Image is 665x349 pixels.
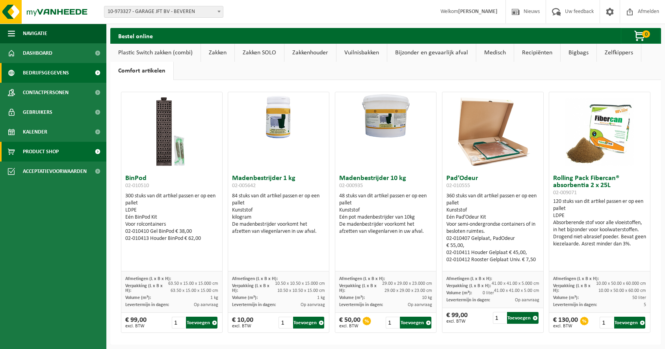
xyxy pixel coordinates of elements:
[644,303,646,307] span: 5
[301,303,325,307] span: Op aanvraag
[339,214,432,221] div: Eén pot madenbestrijder van 10kg
[453,92,532,171] img: 02-010555
[561,44,596,62] a: Bigbags
[458,9,498,15] strong: [PERSON_NAME]
[446,193,539,264] div: 360 stuks van dit artikel passen er op een pallet
[104,6,223,17] span: 10-973327 - GARAGE JFT BV - BEVEREN
[317,295,325,300] span: 1 kg
[493,312,506,324] input: 1
[125,317,147,329] div: € 99,00
[422,295,432,300] span: 10 kg
[104,6,223,18] span: 10-973327 - GARAGE JFT BV - BEVEREN
[23,122,47,142] span: Kalender
[553,198,646,248] div: 120 stuks van dit artikel passen er op een pallet
[446,298,490,303] span: Levertermijn in dagen:
[335,92,436,143] img: 02-000935
[232,183,256,189] span: 02-005642
[201,44,234,62] a: Zakken
[553,284,591,293] span: Verpakking (L x B x H):
[339,277,385,281] span: Afmetingen (L x B x H):
[385,288,432,293] span: 29.00 x 29.00 x 23.00 cm
[23,162,87,181] span: Acceptatievoorwaarden
[232,284,269,293] span: Verpakking (L x B x H):
[553,234,646,248] div: Drogend niet-abrasief poeder. Bevat geen kiezelaarde. Asrest minder dan 3%.
[596,281,646,286] span: 10.00 x 50.00 x 60.000 cm
[553,317,578,329] div: € 130,00
[232,324,253,329] span: excl. BTW
[446,175,539,191] h3: Pad’Odeur
[507,312,539,324] button: Toevoegen
[553,303,597,307] span: Levertermijn in dagen:
[515,298,539,303] span: Op aanvraag
[339,317,360,329] div: € 50,00
[446,312,468,324] div: € 99,00
[446,291,472,295] span: Volume (m³):
[492,281,539,286] span: 41.00 x 41.00 x 5.000 cm
[446,183,470,189] span: 02-010555
[446,319,468,324] span: excl. BTW
[125,284,163,293] span: Verpakking (L x B x H):
[110,62,173,80] a: Comfort artikelen
[446,277,492,281] span: Afmetingen (L x B x H):
[23,43,52,63] span: Dashboard
[339,284,377,293] span: Verpakking (L x B x H):
[553,212,646,219] div: LDPE
[132,92,211,171] img: 02-010510
[553,295,579,300] span: Volume (m³):
[125,295,151,300] span: Volume (m³):
[232,207,325,214] div: Kunststof
[125,175,218,191] h3: BinPod
[514,44,560,62] a: Recipiënten
[408,303,432,307] span: Op aanvraag
[232,221,325,235] div: De madenbestrijder voorkomt het afzetten van vliegenlarven in uw afval.
[339,207,432,214] div: Kunststof
[446,207,539,214] div: Kunststof
[232,214,325,221] div: kilogram
[632,295,646,300] span: 50 liter
[553,324,578,329] span: excl. BTW
[446,214,539,221] div: Eén Pad’Odeur Kit
[494,288,539,293] span: 41.00 x 41.00 x 5.00 cm
[23,83,69,102] span: Contactpersonen
[621,28,660,44] button: 0
[110,28,161,43] h2: Bestel online
[125,207,218,214] div: LDPE
[232,317,253,329] div: € 10,00
[23,142,59,162] span: Product Shop
[400,317,431,329] button: Toevoegen
[23,102,52,122] span: Gebruikers
[23,24,47,43] span: Navigatie
[597,44,641,62] a: Zelfkippers
[339,193,432,235] div: 48 stuks van dit artikel passen er op een pallet
[228,92,329,143] img: 02-005642
[553,175,646,196] h3: Rolling Pack Fibercan® absorbentia 2 x 25L
[560,92,639,171] img: 02-009071
[642,30,650,38] span: 0
[553,190,577,196] span: 02-009071
[23,63,69,83] span: Bedrijfsgegevens
[110,44,201,62] a: Plastic Switch zakken (combi)
[125,324,147,329] span: excl. BTW
[598,288,646,293] span: 10.00 x 50.00 x 60.00 cm
[284,44,336,62] a: Zakkenhouder
[614,317,646,329] button: Toevoegen
[171,288,218,293] span: 63.50 x 15.00 x 15.00 cm
[232,175,325,191] h3: Madenbestrijder 1 kg
[172,317,185,329] input: 1
[275,281,325,286] span: 10.50 x 10.50 x 15.000 cm
[125,277,171,281] span: Afmetingen (L x B x H):
[125,193,218,242] div: 300 stuks van dit artikel passen er op een pallet
[279,317,292,329] input: 1
[339,303,383,307] span: Levertermijn in dagen:
[186,317,217,329] button: Toevoegen
[168,281,218,286] span: 63.50 x 15.00 x 15.000 cm
[387,44,476,62] a: Bijzonder en gevaarlijk afval
[553,219,646,234] div: Absorberende stof voor alle vloeistoffen, in het bijzonder voor koolwaterstoffen.
[446,284,491,288] span: Verpakking (L x B x H):
[232,295,258,300] span: Volume (m³):
[232,303,276,307] span: Levertermijn in dagen:
[232,193,325,235] div: 84 stuks van dit artikel passen er op een pallet
[125,303,169,307] span: Levertermijn in dagen:
[232,277,278,281] span: Afmetingen (L x B x H):
[382,281,432,286] span: 29.00 x 29.00 x 23.000 cm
